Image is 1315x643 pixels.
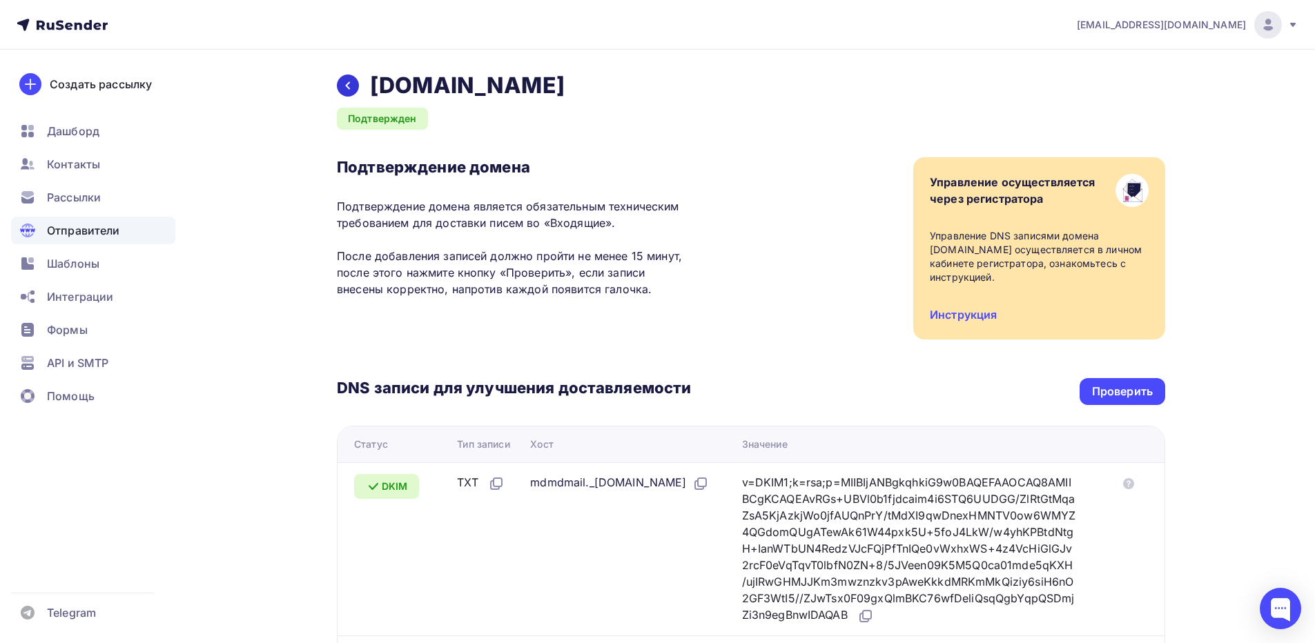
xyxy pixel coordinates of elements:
div: Проверить [1092,384,1153,399]
a: Инструкция [930,308,997,321]
span: Формы [47,321,88,338]
div: Значение [742,437,788,451]
span: Интеграции [47,288,113,305]
span: API и SMTP [47,355,108,371]
div: Управление DNS записями домена [DOMAIN_NAME] осуществляется в личном кабинете регистратора, ознак... [930,229,1149,284]
div: Создать рассылку [50,76,152,92]
div: Управление осуществляется через регистратора [930,174,1095,207]
span: Telegram [47,604,96,621]
div: Подтвержден [337,108,428,130]
a: Контакты [11,150,175,178]
h3: Подтверждение домена [337,157,691,177]
a: Шаблоны [11,250,175,277]
a: Дашборд [11,117,175,145]
div: Статус [354,437,388,451]
span: Отправители [47,222,120,239]
a: Формы [11,316,175,344]
span: Рассылки [47,189,101,206]
p: Подтверждение домена является обязательным техническим требованием для доставки писем во «Входящи... [337,198,691,297]
span: DKIM [382,479,408,493]
h3: DNS записи для улучшения доставляемости [337,378,691,400]
span: Контакты [47,156,100,172]
a: Рассылки [11,184,175,211]
div: Хост [530,437,554,451]
h2: [DOMAIN_NAME] [370,72,565,99]
span: Помощь [47,388,95,404]
span: Шаблоны [47,255,99,272]
a: Отправители [11,217,175,244]
div: Тип записи [457,437,509,451]
a: [EMAIL_ADDRESS][DOMAIN_NAME] [1077,11,1298,39]
div: v=DKIM1;k=rsa;p=MIIBIjANBgkqhkiG9w0BAQEFAAOCAQ8AMIIBCgKCAQEAvRGs+UBVl0b1fjdcaim4i6STQ6UUDGG/ZlRtG... [742,474,1076,624]
div: mdmdmail._[DOMAIN_NAME] [530,474,708,492]
span: [EMAIL_ADDRESS][DOMAIN_NAME] [1077,18,1246,32]
span: Дашборд [47,123,99,139]
div: TXT [457,474,504,492]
